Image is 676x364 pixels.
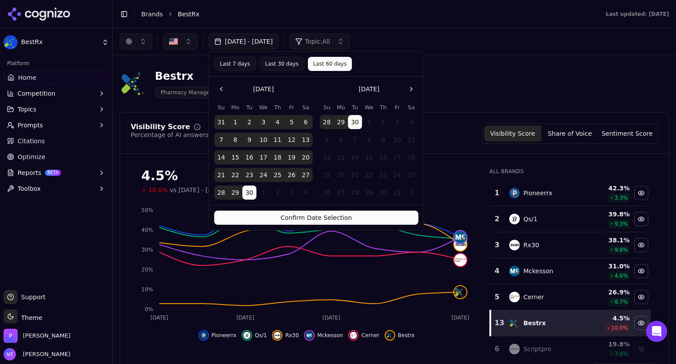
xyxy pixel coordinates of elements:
button: Saturday, September 13th, 2025, selected [299,133,313,147]
button: Thursday, September 11th, 2025, selected [271,133,285,147]
th: Thursday [271,103,285,111]
span: BETA [45,170,61,176]
div: Percentage of AI answers that mention your brand [131,130,287,139]
img: United States [169,37,178,46]
tspan: 0% [145,306,153,312]
button: Hide bestrx data [385,330,415,341]
div: 19.8 % [589,340,630,349]
span: [PERSON_NAME] [19,350,70,358]
button: Sunday, September 21st, 2025, selected [214,168,228,182]
a: Optimize [4,150,109,164]
span: BestRx [178,10,199,19]
img: mckesson [306,332,313,339]
th: Saturday [299,103,313,111]
button: Tuesday, September 23rd, 2025, selected [242,168,257,182]
tspan: [DATE] [151,315,169,321]
button: Hide cerner data [348,330,379,341]
span: Cerner [361,332,379,339]
button: Sunday, August 31st, 2025, selected [214,115,228,129]
button: Sunday, September 28th, 2025, selected [214,186,228,200]
button: Tuesday, September 16th, 2025, selected [242,150,257,164]
div: 4 [494,266,500,276]
div: Mckesson [523,267,553,275]
button: Share of Voice [541,126,599,141]
img: mckesson [509,266,520,276]
th: Monday [228,103,242,111]
button: Hide pioneerrx data [198,330,236,341]
img: mckesson [454,231,467,243]
span: Competition [18,89,55,98]
img: pioneerrx [200,332,207,339]
a: Home [4,71,109,85]
th: Sunday [214,103,228,111]
button: Monday, September 29th, 2025, selected [228,186,242,200]
button: Hide rx30 data [634,238,648,252]
button: Wednesday, September 17th, 2025, selected [257,150,271,164]
tr: 6scriptproScriptpro19.8%3.8%Show scriptpro data [490,336,651,362]
th: Wednesday [362,103,376,111]
button: Saturday, September 20th, 2025, selected [299,150,313,164]
th: Thursday [376,103,390,111]
span: Pharmacy Management Software for Independent Pharmacies [155,87,331,98]
button: Today, Tuesday, September 30th, 2025, selected [348,115,362,129]
button: Thursday, September 25th, 2025, selected [271,168,285,182]
div: Scriptpro [523,345,551,353]
span: 8.7 % [614,298,628,305]
th: Tuesday [348,103,362,111]
tr: 13bestrxBestrx4.5%10.0%Hide bestrx data [490,310,651,336]
div: Visibility Score [131,123,190,130]
a: Citations [4,134,109,148]
button: Friday, September 12th, 2025, selected [285,133,299,147]
button: Friday, September 5th, 2025, selected [285,115,299,129]
a: Brands [141,11,163,18]
button: Hide mckesson data [634,264,648,278]
span: Prompts [18,121,43,130]
div: All Brands [489,168,651,175]
div: 31.0 % [589,262,630,271]
div: Platform [4,56,109,71]
button: Visibility Score [484,126,541,141]
button: Tuesday, September 2nd, 2025, selected [242,115,257,129]
tspan: 50% [141,207,153,213]
div: Cerner [523,293,544,301]
div: 4.5 % [589,314,630,323]
span: Toolbox [18,184,41,193]
button: Saturday, September 6th, 2025, selected [299,115,313,129]
span: Topic: All [305,37,330,46]
button: Sunday, September 14th, 2025, selected [214,150,228,164]
img: qs/1 [243,332,250,339]
tr: 3rx30Rx3038.1%9.8%Hide rx30 data [490,232,651,258]
th: Saturday [404,103,419,111]
th: Friday [285,103,299,111]
span: Bestrx [398,332,415,339]
span: Citations [18,137,45,145]
tspan: [DATE] [452,315,470,321]
button: Wednesday, September 24th, 2025, selected [257,168,271,182]
button: Hide bestrx data [634,316,648,330]
span: 10.0% [148,186,168,194]
button: Confirm Date Selection [214,211,419,225]
button: Hide qs/1 data [634,212,648,226]
tspan: 20% [141,267,153,273]
span: 10.0 % [611,324,628,331]
th: Tuesday [242,103,257,111]
button: Competition [4,86,109,100]
tspan: [DATE] [236,315,254,321]
div: 5 [494,292,500,302]
table: October 2025 [320,103,419,200]
span: Home [18,73,36,82]
span: BestRx [21,38,98,46]
span: Mckesson [317,332,343,339]
button: Wednesday, September 3rd, 2025, selected [257,115,271,129]
span: 4.6 % [614,272,628,279]
span: 3.8 % [614,350,628,357]
span: Rx30 [285,332,299,339]
img: rx30 [454,238,467,251]
tspan: [DATE] [323,315,341,321]
img: bestrx [509,318,520,328]
button: Tuesday, September 9th, 2025, selected [242,133,257,147]
button: Monday, September 22nd, 2025, selected [228,168,242,182]
button: Show scriptpro data [634,342,648,356]
img: Nate Tower [4,348,16,360]
span: Pioneerrx [212,332,236,339]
